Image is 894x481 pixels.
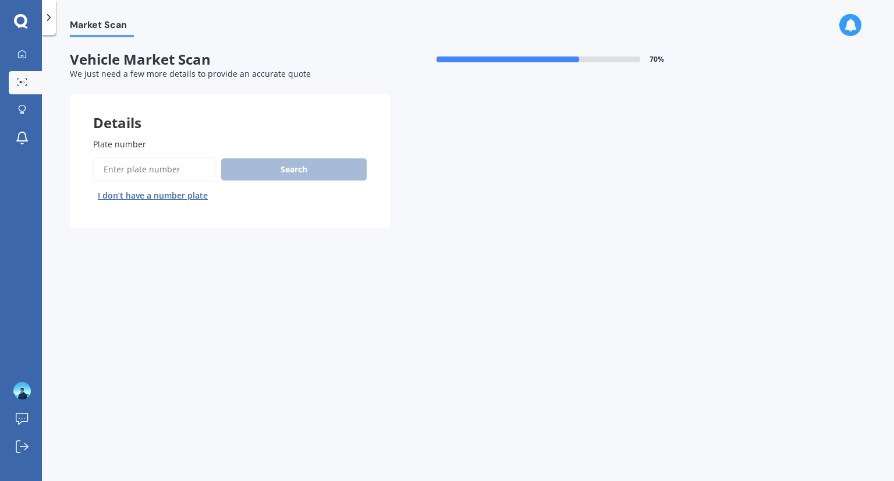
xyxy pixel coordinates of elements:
span: Vehicle Market Scan [70,51,390,68]
span: Market Scan [70,19,134,35]
input: Enter plate number [93,157,217,182]
button: I don’t have a number plate [93,186,212,205]
span: Plate number [93,139,146,150]
span: We just need a few more details to provide an accurate quote [70,68,311,79]
span: 70 % [650,55,664,63]
img: ACg8ocLuh27TZkpFXd6lFnLvFUsnEQpXHiMyqHj5zF_gts1DcmGa_GZJsw=s96-c [13,382,31,399]
div: Details [70,94,390,129]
